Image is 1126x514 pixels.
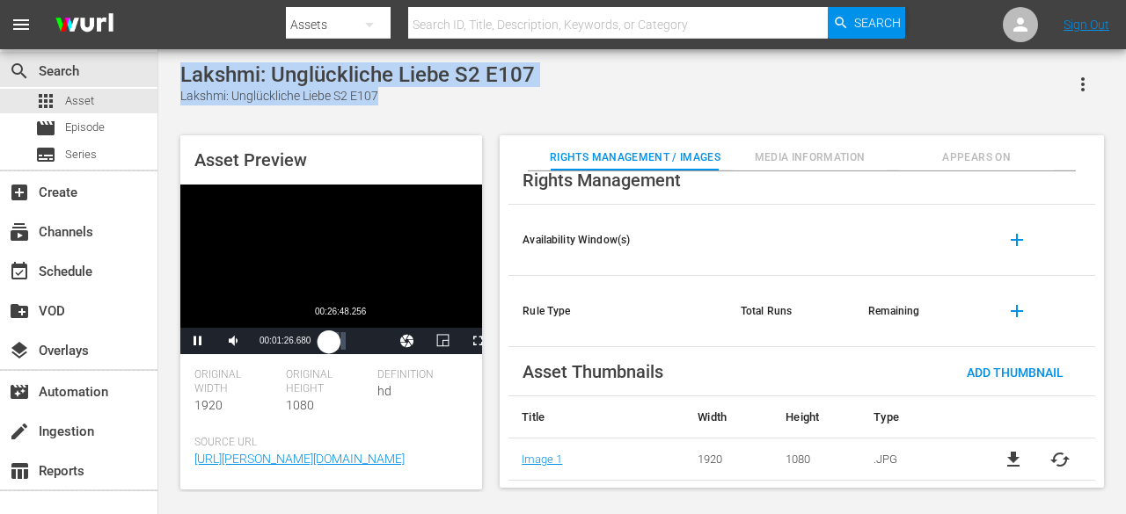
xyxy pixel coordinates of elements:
[772,396,860,438] th: Height
[828,7,905,39] button: Search
[1049,449,1071,470] button: cached
[854,276,982,347] th: Remaining
[1064,18,1109,32] a: Sign Out
[996,219,1038,261] button: add
[194,452,405,466] a: [URL][PERSON_NAME][DOMAIN_NAME]
[1006,229,1027,250] span: add
[425,328,460,354] button: Picture-in-Picture
[180,87,535,105] div: Lakshmi: Unglückliche Liebe S2 E107
[65,119,105,136] span: Episode
[35,118,56,139] span: Episode
[9,381,30,402] span: Automation
[508,205,727,276] th: Availability Window(s)
[772,438,860,481] td: 1080
[194,149,307,170] span: Asset Preview
[550,148,720,167] span: Rights Management / Images
[523,361,663,382] span: Asset Thumbnails
[260,336,311,345] span: 00:01:26.680
[684,438,772,481] td: 1920
[522,452,562,466] a: Image 1
[9,300,30,322] span: VOD
[860,438,977,481] td: .JPG
[854,7,901,39] span: Search
[42,4,127,46] img: ans4CAIJ8jUAAAAAAAAAAAAAAAAAAAAAAAAgQb4GAAAAAAAAAAAAAAAAAAAAAAAAJMjXAAAAAAAAAAAAAAAAAAAAAAAAgAT5G...
[286,368,369,396] span: Original Height
[328,332,346,350] div: Progress Bar
[194,368,277,396] span: Original Width
[390,328,425,354] button: Jump To Time
[684,396,772,438] th: Width
[460,328,495,354] button: Fullscreen
[180,62,535,87] div: Lakshmi: Unglückliche Liebe S2 E107
[9,460,30,481] span: Reports
[508,276,727,347] th: Rule Type
[194,436,459,450] span: Source Url
[9,340,30,361] span: Overlays
[9,182,30,203] span: Create
[194,398,223,412] span: 1920
[11,14,32,35] span: menu
[377,368,460,382] span: Definition
[1003,449,1024,470] a: file_download
[286,398,314,412] span: 1080
[9,421,30,442] span: Ingestion
[953,366,1078,380] span: Add Thumbnail
[65,92,94,110] span: Asset
[523,170,681,191] span: Rights Management
[899,148,1054,167] span: Appears On
[35,90,56,112] span: Asset
[727,276,854,347] th: Total Runs
[860,396,977,438] th: Type
[65,146,97,163] span: Series
[996,290,1038,332] button: add
[953,356,1078,387] button: Add Thumbnail
[35,144,56,165] span: Series
[9,221,30,243] span: Channels
[733,148,888,167] span: Media Information
[180,328,216,354] button: Pause
[377,384,391,398] span: hd
[180,185,482,354] div: Video Player
[1006,300,1027,322] span: add
[216,328,251,354] button: Mute
[9,61,30,82] span: Search
[9,261,30,282] span: Schedule
[508,396,684,438] th: Title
